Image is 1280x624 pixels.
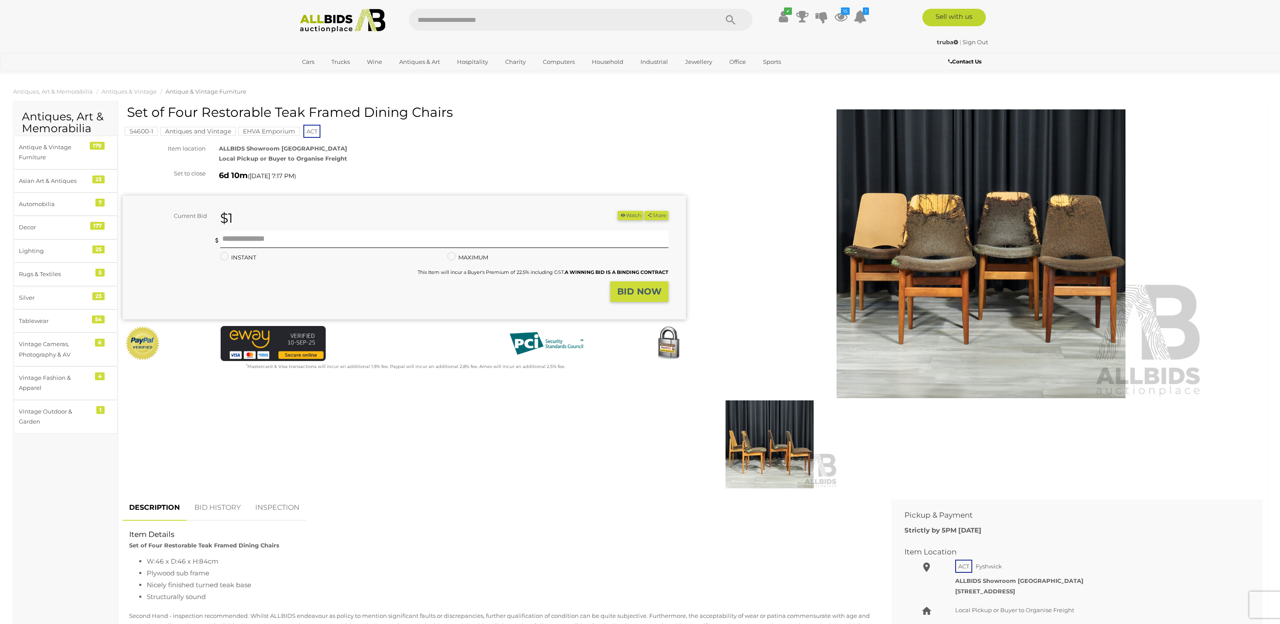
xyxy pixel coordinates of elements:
button: Search [709,9,753,31]
span: Fyshwick [974,561,1004,572]
a: Sell with us [922,9,986,26]
div: Decor [19,222,91,232]
mark: EHVA Emporium [238,127,300,136]
img: PCI DSS compliant [503,326,590,361]
a: Vintage Cameras, Photography & AV 6 [13,333,118,366]
strong: ALLBIDS Showroom [GEOGRAPHIC_DATA] [955,577,1083,584]
a: Antiques & Vintage [102,88,157,95]
div: 6 [95,339,105,347]
span: [DATE] 7:17 PM [250,172,294,180]
a: Office [724,55,752,69]
li: Watch this item [618,211,643,220]
h1: Set of Four Restorable Teak Framed Dining Chairs [127,105,684,119]
li: Structurally sound [147,591,872,603]
div: 23 [92,292,105,300]
div: 54 [92,316,105,323]
img: eWAY Payment Gateway [221,326,326,361]
h2: Pickup & Payment [904,511,1236,519]
div: Item location [116,144,212,154]
a: Jewellery [679,55,718,69]
b: Contact Us [948,58,981,65]
a: Antiques & Art [394,55,446,69]
a: Antique & Vintage Furniture 179 [13,136,118,169]
a: Hospitality [451,55,494,69]
mark: 54600-1 [125,127,158,136]
div: 177 [90,222,105,230]
a: truba [937,39,960,46]
a: DESCRIPTION [123,495,186,521]
label: INSTANT [220,252,256,263]
a: Rugs & Textiles 5 [13,263,118,286]
a: Antiques and Vintage [160,128,236,135]
a: 1 [854,9,867,25]
a: Tablewear 54 [13,309,118,333]
a: EHVA Emporium [238,128,300,135]
div: Antique & Vintage Furniture [19,142,91,163]
a: Wine [361,55,388,69]
strong: truba [937,39,958,46]
span: Antiques, Art & Memorabilia [13,88,93,95]
a: Automobilia 7 [13,193,118,216]
div: Vintage Fashion & Apparel [19,373,91,393]
button: Watch [618,211,643,220]
a: Sign Out [963,39,988,46]
a: Vintage Fashion & Apparel 4 [13,366,118,400]
img: Secured by Rapid SSL [651,326,686,361]
a: Contact Us [948,57,984,67]
a: Charity [499,55,531,69]
a: Sports [757,55,787,69]
a: Vintage Outdoor & Garden 1 [13,400,118,434]
h2: Antiques, Art & Memorabilia [22,111,109,135]
a: Industrial [635,55,674,69]
div: 5 [95,269,105,277]
img: Set of Four Restorable Teak Framed Dining Chairs [757,109,1205,398]
div: 4 [95,372,105,380]
img: Set of Four Restorable Teak Framed Dining Chairs [701,400,838,488]
div: Vintage Cameras, Photography & AV [19,339,91,360]
label: MAXIMUM [447,252,488,263]
a: 15 [834,9,847,25]
span: | [960,39,961,46]
a: Computers [537,55,580,69]
li: W:46 x D:46 x H:84cm [147,555,872,567]
i: 15 [841,7,850,15]
div: Rugs & Textiles [19,269,91,279]
img: Allbids.com.au [295,9,390,33]
strong: Local Pickup or Buyer to Organise Freight [219,155,347,162]
div: 23 [92,175,105,183]
strong: 6d 10m [219,171,248,180]
a: Antique & Vintage Furniture [165,88,246,95]
div: Silver [19,293,91,303]
b: Strictly by 5PM [DATE] [904,526,981,534]
h2: Item Details [129,530,872,539]
a: Cars [296,55,320,69]
div: Tablewear [19,316,91,326]
div: 25 [92,245,105,253]
div: Set to close [116,168,212,179]
h2: Item Location [904,548,1236,556]
a: 54600-1 [125,128,158,135]
div: Asian Art & Antiques [19,176,91,186]
a: [GEOGRAPHIC_DATA] [296,69,370,84]
button: BID NOW [610,281,668,302]
strong: BID NOW [617,286,661,297]
a: INSPECTION [249,495,306,521]
span: Local Pickup or Buyer to Organise Freight [955,606,1074,613]
strong: ALLBIDS Showroom [GEOGRAPHIC_DATA] [219,145,347,152]
a: Lighting 25 [13,239,118,263]
a: BID HISTORY [188,495,247,521]
li: Plywood sub frame [147,567,872,579]
strong: $1 [220,210,233,226]
b: A WINNING BID IS A BINDING CONTRACT [565,269,668,275]
div: Current Bid [123,211,214,221]
a: ✔ [777,9,790,25]
mark: Antiques and Vintage [160,127,236,136]
a: Decor 177 [13,216,118,239]
i: ✔ [784,7,792,15]
span: ACT [303,125,320,138]
div: 179 [90,142,105,150]
strong: Set of Four Restorable Teak Framed Dining Chairs [129,542,279,549]
div: 7 [95,199,105,207]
